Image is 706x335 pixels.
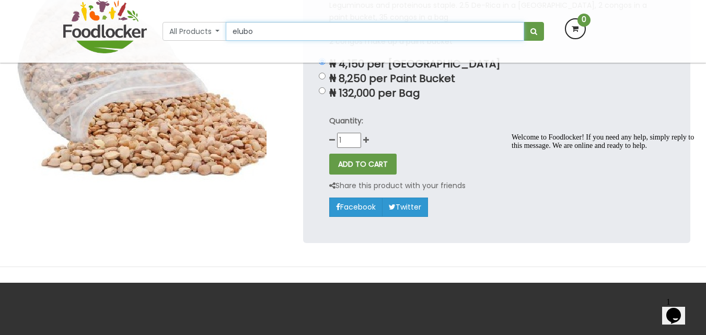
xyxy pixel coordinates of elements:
iframe: chat widget [507,129,696,288]
p: ₦ 132,000 per Bag [329,87,664,99]
a: Facebook [329,198,383,216]
button: ADD TO CART [329,154,397,175]
p: ₦ 4,150 per [GEOGRAPHIC_DATA] [329,58,664,70]
strong: Quantity: [329,115,363,126]
p: ₦ 8,250 per Paint Bucket [329,73,664,85]
input: ₦ 132,000 per Bag [319,87,326,94]
input: Search our variety of products [226,22,524,41]
span: Welcome to Foodlocker! If you need any help, simply reply to this message. We are online and read... [4,4,187,20]
a: Twitter [382,198,428,216]
iframe: chat widget [662,293,696,325]
div: Welcome to Foodlocker! If you need any help, simply reply to this message. We are online and read... [4,4,192,21]
input: ₦ 8,250 per Paint Bucket [319,73,326,79]
p: Share this product with your friends [329,180,466,192]
button: All Products [163,22,227,41]
span: 0 [577,14,591,27]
